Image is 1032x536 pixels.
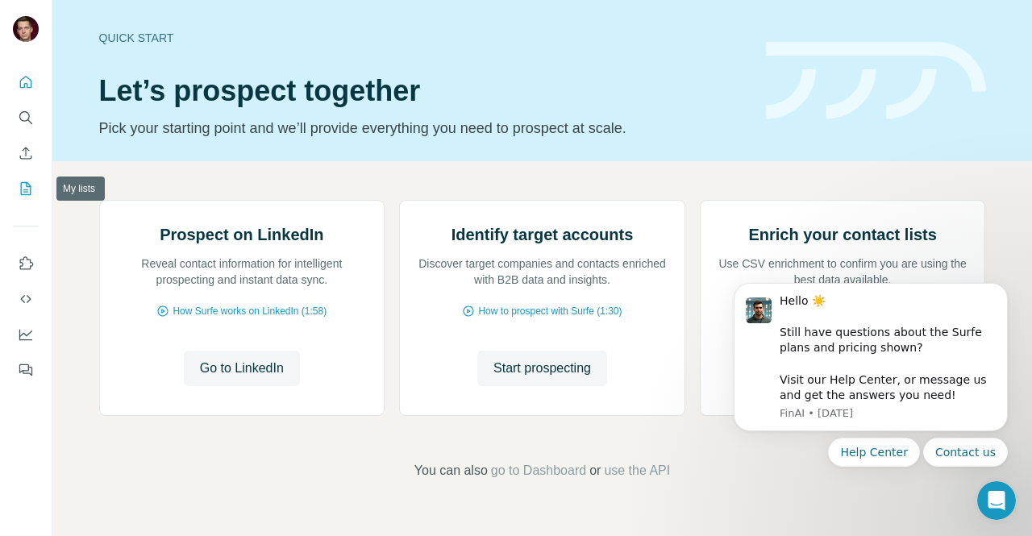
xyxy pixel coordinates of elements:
[99,117,747,139] p: Pick your starting point and we’ll provide everything you need to prospect at scale.
[200,359,284,378] span: Go to LinkedIn
[99,75,747,107] h1: Let’s prospect together
[977,481,1016,520] iframe: Intercom live chat
[414,461,488,480] span: You can also
[13,103,39,132] button: Search
[451,223,634,246] h2: Identify target accounts
[748,223,936,246] h2: Enrich your contact lists
[766,42,986,120] img: banner
[13,174,39,203] button: My lists
[173,304,327,318] span: How Surfe works on LinkedIn (1:58)
[160,223,323,246] h2: Prospect on LinkedIn
[604,461,670,480] button: use the API
[13,16,39,42] img: Avatar
[416,256,668,288] p: Discover target companies and contacts enriched with B2B data and insights.
[13,68,39,97] button: Quick start
[493,359,591,378] span: Start prospecting
[13,139,39,168] button: Enrich CSV
[99,30,747,46] div: Quick start
[13,249,39,278] button: Use Surfe on LinkedIn
[13,320,39,349] button: Dashboard
[491,461,586,480] button: go to Dashboard
[13,355,39,384] button: Feedback
[184,351,300,386] button: Go to LinkedIn
[477,351,607,386] button: Start prospecting
[709,231,1032,492] iframe: Intercom notifications message
[13,285,39,314] button: Use Surfe API
[478,304,622,318] span: How to prospect with Surfe (1:30)
[116,256,368,288] p: Reveal contact information for intelligent prospecting and instant data sync.
[589,461,601,480] span: or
